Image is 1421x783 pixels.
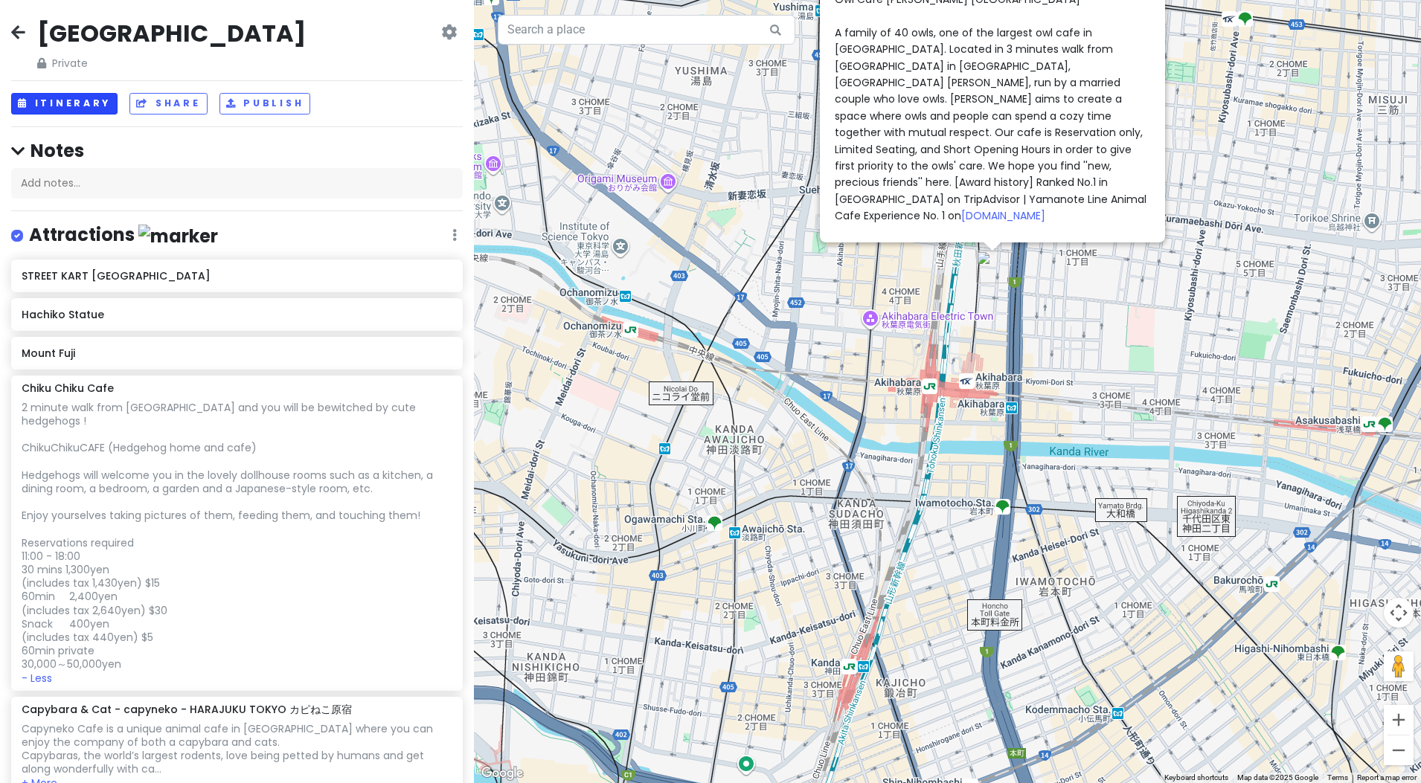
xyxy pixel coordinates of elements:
img: marker [138,225,218,248]
button: Zoom out [1384,735,1414,765]
h6: STREET KART [GEOGRAPHIC_DATA] [22,269,452,283]
h4: Notes [11,139,463,162]
button: Share [129,93,207,115]
h4: Attractions [29,223,218,248]
button: Drag Pegman onto the map to open Street View [1384,651,1414,681]
h6: Hachiko Statue [22,308,452,321]
span: Map data ©2025 Google [1237,773,1318,782]
button: Keyboard shortcuts [1164,773,1228,783]
a: Click to see this area on Google Maps [478,764,527,783]
span: Private [37,55,306,71]
button: - Less [22,671,52,685]
a: Report a map error [1357,773,1417,782]
a: Terms (opens in new tab) [1327,773,1348,782]
h6: Mount Fuji [22,347,452,360]
button: Publish [219,93,311,115]
a: [DOMAIN_NAME] [961,208,1045,223]
h6: Chiku Chiku Cafe [22,381,114,395]
h2: [GEOGRAPHIC_DATA] [37,18,306,49]
img: Google [478,764,527,783]
div: 2 minute walk from [GEOGRAPHIC_DATA] and you will be bewitched by cute hedgehogs ! ChikuChikuCAFE... [22,401,452,671]
div: Add notes... [11,168,463,199]
div: Owl Cafe Tokyo [976,251,1009,283]
input: Search a place [498,15,795,45]
h6: Capybara & Cat - capyneko - HARAJUKU TOKYO カピねこ原宿 [22,703,352,716]
button: Itinerary [11,93,118,115]
button: Zoom in [1384,705,1414,735]
button: Map camera controls [1384,598,1414,628]
div: Capyneko Cafe is a unique animal cafe in [GEOGRAPHIC_DATA] where you can enjoy the company of bot... [22,722,452,776]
